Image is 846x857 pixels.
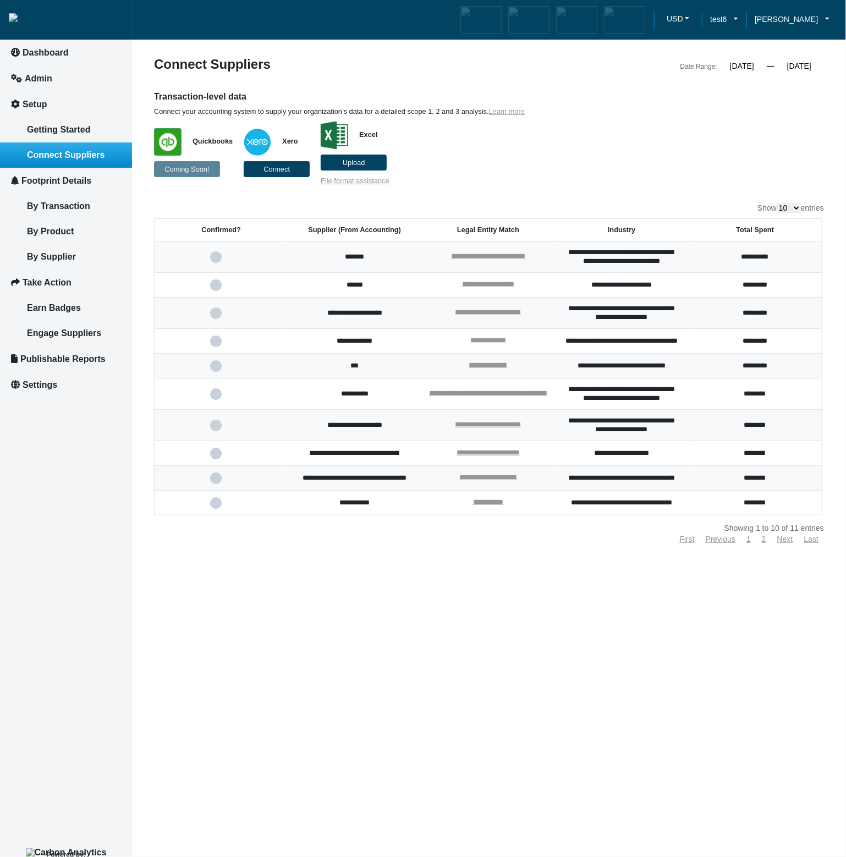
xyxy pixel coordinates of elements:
select: Showentries [777,203,801,213]
span: [PERSON_NAME] [755,13,818,25]
a: Next [777,535,793,543]
img: insight-logo-2.png [9,13,18,22]
span: Excel [348,130,377,139]
div: Chat with us now [74,62,201,76]
span: Engage Suppliers [27,328,101,338]
img: carbon-aware-enabled.png [460,6,502,34]
span: — [767,62,774,70]
input: Enter your email address [14,134,201,158]
em: Start Chat [150,339,200,354]
a: Previous [706,535,735,543]
a: 1 [746,535,751,543]
img: Carbon Analytics [26,848,107,857]
button: Connect [244,161,310,177]
th: Industry: activate to sort column ascending [555,219,689,241]
th: Supplier (From Accounting): activate to sort column ascending [288,219,421,241]
div: Connect Suppliers [146,58,489,73]
span: Footprint Details [21,176,91,185]
textarea: Type your message and hit 'Enter' [14,167,201,329]
img: carbon-advocate-enabled.png [604,6,645,34]
span: Upload [343,158,365,167]
span: By Product [27,227,74,236]
span: Connect [263,165,290,173]
span: Setup [23,100,47,109]
button: USD [662,10,694,27]
h6: Transaction-level data [154,91,652,103]
a: First [679,535,694,543]
span: Earn Badges [27,303,81,312]
th: Legal Entity Match: activate to sort column ascending [421,219,555,241]
span: By Supplier [27,252,76,261]
div: Carbon Advocate [602,4,647,36]
span: Xero [271,137,298,145]
img: carbon-offsetter-enabled.png [556,6,597,34]
a: 2 [762,535,766,543]
span: Admin [25,74,52,83]
a: Last [804,535,818,543]
button: Coming Soon! [154,161,220,177]
div: Carbon Efficient [506,4,552,36]
span: Coming Soon! [164,165,209,173]
img: 9mSQ+YDTTxMAAAAJXRFWHRkYXRlOmNyZWF0ZQAyMDE3LTA4LTEwVDA1OjA3OjUzKzAwOjAwF1wL2gAAACV0RVh0ZGF0ZTptb2... [321,122,348,149]
span: By Transaction [27,201,90,211]
span: Dashboard [23,48,69,57]
div: Carbon Aware [458,4,504,36]
p: Connect your accounting system to supply your organization’s data for a detailed scope 1, 2 and 3... [154,107,652,116]
span: Quickbooks [182,137,233,145]
img: WZJNYSWUN5fh9hL01R0Rp8YZzPYKS0leX8T4ABAHXgMHCTL9OxAAAAAElFTkSuQmCC [154,128,182,156]
span: Take Action [23,278,72,287]
th: Total Spent: activate to sort column ascending [689,219,822,241]
span: Settings [23,380,57,389]
div: Showing 1 to 10 of 11 entries [154,524,824,532]
a: USDUSD [654,10,702,30]
span: Connect Suppliers [27,150,105,160]
img: carbon-efficient-enabled.png [508,6,550,34]
label: Show entries [757,203,824,213]
a: File format assistance [321,177,389,185]
img: w+ypx6NYbfBygAAAABJRU5ErkJggg== [244,128,271,156]
a: [PERSON_NAME] [746,13,838,25]
span: test6 [710,13,727,25]
div: Carbon Offsetter [554,4,600,36]
span: Getting Started [27,125,91,134]
a: test6 [702,13,746,25]
div: Date Range: [680,60,717,73]
a: Learn more [489,107,525,116]
th: Confirmed?: activate to sort column ascending [155,219,288,241]
div: Navigation go back [12,61,29,77]
div: Minimize live chat window [180,6,207,32]
span: Publishable Reports [20,354,106,364]
input: Enter your last name [14,102,201,126]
